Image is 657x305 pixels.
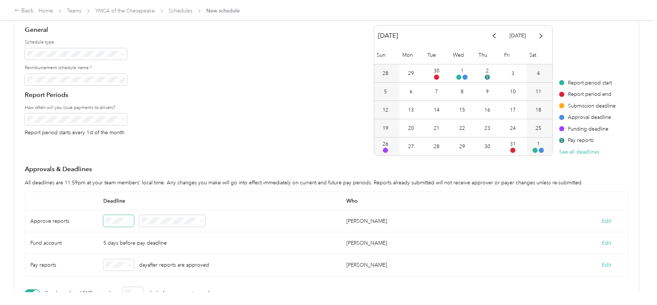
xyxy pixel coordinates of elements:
[559,90,616,98] div: Report period end
[98,232,341,254] div: 5 days before pay deadline
[169,8,192,14] a: Schedules
[206,7,240,15] span: New schedule
[383,69,388,77] div: 28
[346,239,387,247] div: [PERSON_NAME]
[408,124,414,132] div: 20
[559,102,616,110] div: Submission deadline
[384,88,387,95] div: 5
[67,8,81,14] a: Teams
[485,75,490,80] span: $
[602,217,611,225] button: Edit
[434,124,439,132] div: 21
[602,239,611,247] button: Edit
[459,143,465,150] div: 29
[559,113,616,121] div: Approval deadline
[25,232,98,254] div: Fund account
[537,69,540,77] div: 4
[25,105,127,111] label: How often will you issue payments to drivers?
[341,192,584,210] span: Who
[510,124,516,132] div: 24
[537,140,540,148] div: 1
[25,39,127,46] label: Schedule type
[139,261,209,269] p: day after reports are approved
[346,261,387,269] div: [PERSON_NAME]
[535,124,541,132] div: 25
[484,143,490,150] div: 30
[461,67,464,75] div: 1
[45,285,118,301] p: Send email and SMS reminders
[616,264,657,305] iframe: Everlance-gr Chat Button Frame
[25,130,127,135] p: Report period starts every 1st of the month
[510,88,516,95] div: 10
[408,143,414,150] div: 27
[435,88,438,95] div: 7
[559,136,616,144] div: Pay reports
[148,289,215,297] p: day before payments are due
[408,69,414,77] div: 29
[383,140,388,148] div: 26
[535,88,541,95] div: 11
[510,140,516,148] div: 31
[476,46,502,64] div: Thu
[484,124,490,132] div: 23
[25,210,98,232] div: Approve reports
[95,8,155,14] a: YMCA of the Chesapeake
[535,106,541,114] div: 18
[374,46,400,64] div: Sun
[461,88,464,95] div: 8
[559,148,599,156] button: See all deadlines
[459,124,465,132] div: 22
[383,124,388,132] div: 19
[25,65,127,71] label: Reimbursement schedule name
[383,106,388,114] div: 12
[511,69,514,77] div: 3
[434,67,439,75] div: 30
[484,106,490,114] div: 16
[410,88,412,95] div: 6
[346,217,387,225] div: [PERSON_NAME]
[25,165,629,174] h4: Approvals & Deadlines
[400,46,425,64] div: Mon
[486,88,489,95] div: 9
[434,106,439,114] div: 14
[559,125,616,133] div: Funding deadline
[408,106,414,114] div: 13
[25,254,98,276] div: Pay reports
[486,67,489,75] div: 2
[527,46,552,64] div: Sat
[98,192,341,210] span: Deadline
[25,25,127,34] h4: General
[559,138,564,143] span: $
[425,46,450,64] div: Tue
[378,29,398,42] span: [DATE]
[502,46,527,64] div: Fri
[559,79,616,87] div: Report period start
[434,143,439,150] div: 28
[15,7,34,15] div: Back
[450,46,476,64] div: Wed
[459,106,465,114] div: 15
[602,261,611,269] button: Edit
[504,29,531,42] button: [DATE]
[510,106,516,114] div: 17
[39,8,53,14] a: Home
[25,90,127,99] h4: Report Periods
[25,179,629,187] p: All deadlines are 11:59pm at your team members' local time. Any changes you make will go into eff...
